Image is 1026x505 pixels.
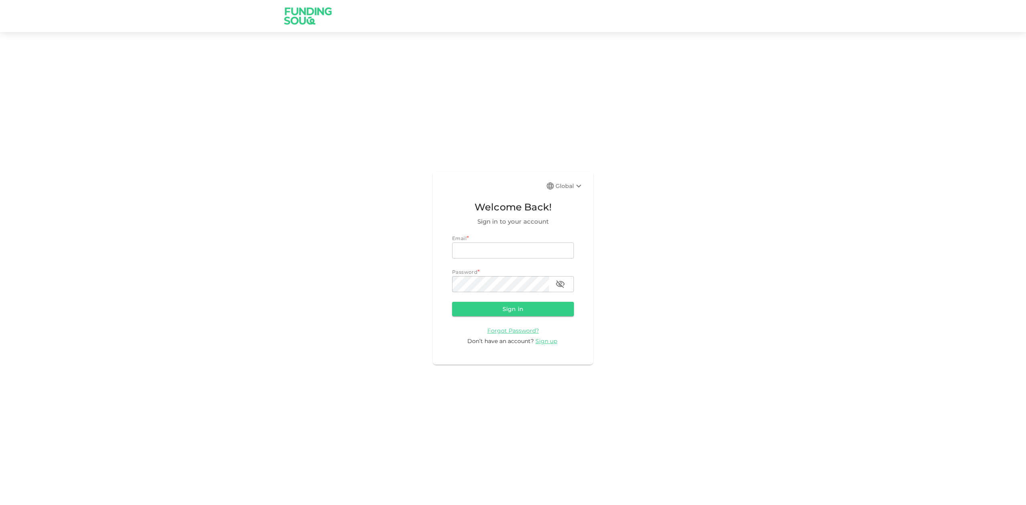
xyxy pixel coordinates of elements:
[467,337,534,345] span: Don’t have an account?
[452,200,574,215] span: Welcome Back!
[452,235,467,241] span: Email
[452,242,574,259] input: email
[452,276,549,292] input: password
[452,302,574,316] button: Sign in
[452,269,477,275] span: Password
[487,327,539,334] a: Forgot Password?
[555,181,584,191] div: Global
[535,337,557,345] span: Sign up
[452,217,574,226] span: Sign in to your account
